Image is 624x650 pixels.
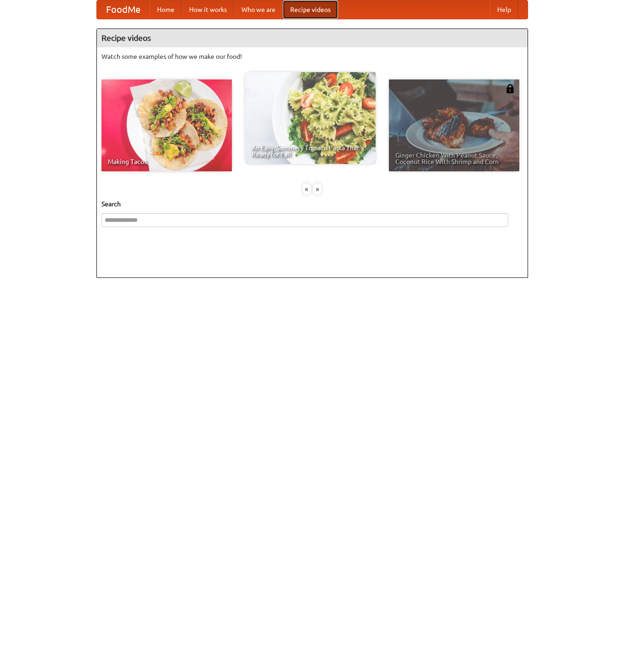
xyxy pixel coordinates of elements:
div: « [303,183,311,195]
span: An Easy, Summery Tomato Pasta That's Ready for Fall [252,145,369,158]
div: » [313,183,321,195]
h4: Recipe videos [97,29,528,47]
a: Making Tacos [101,79,232,171]
a: Recipe videos [283,0,338,19]
img: 483408.png [506,84,515,93]
a: FoodMe [97,0,150,19]
span: Making Tacos [108,158,225,165]
a: Help [490,0,518,19]
a: How it works [182,0,234,19]
a: Who we are [234,0,283,19]
a: An Easy, Summery Tomato Pasta That's Ready for Fall [245,72,376,164]
h5: Search [101,199,523,209]
a: Home [150,0,182,19]
p: Watch some examples of how we make our food! [101,52,523,61]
